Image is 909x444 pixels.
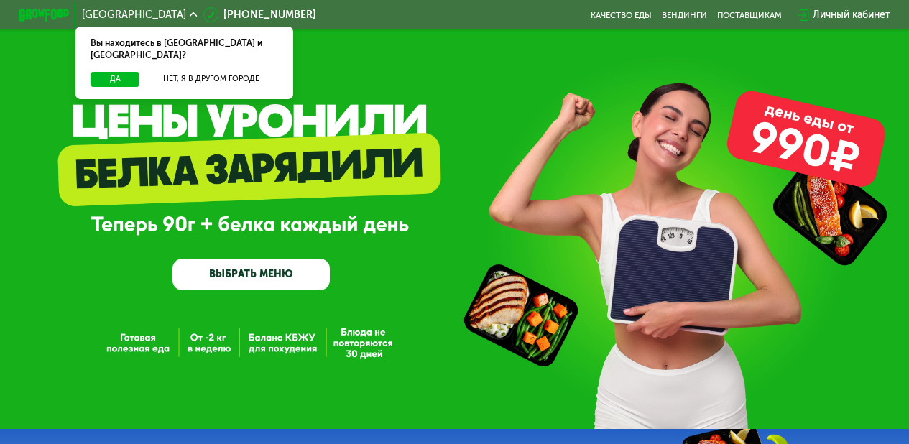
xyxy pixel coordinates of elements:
div: Вы находитесь в [GEOGRAPHIC_DATA] и [GEOGRAPHIC_DATA]? [75,27,292,72]
a: Вендинги [662,10,707,20]
div: Личный кабинет [813,7,890,22]
div: поставщикам [717,10,782,20]
button: Да [91,72,139,87]
a: [PHONE_NUMBER] [203,7,316,22]
button: Нет, я в другом городе [144,72,277,87]
a: Качество еды [591,10,652,20]
a: ВЫБРАТЬ МЕНЮ [172,259,330,290]
span: [GEOGRAPHIC_DATA] [82,10,186,20]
